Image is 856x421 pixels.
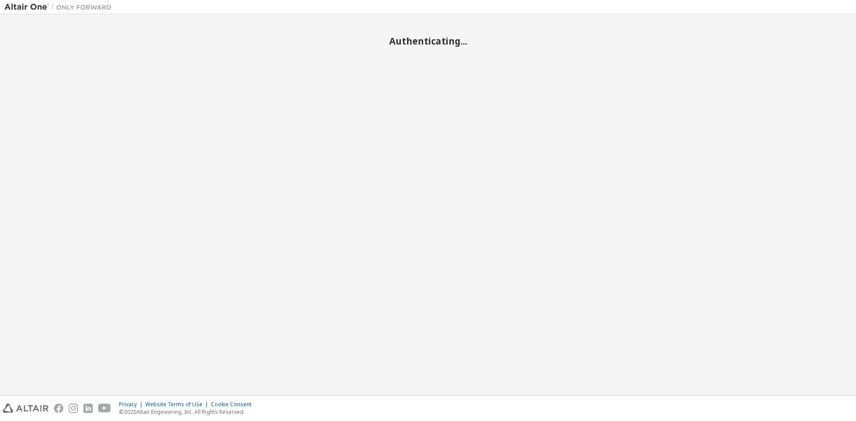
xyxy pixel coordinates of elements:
[3,404,49,413] img: altair_logo.svg
[83,404,93,413] img: linkedin.svg
[54,404,63,413] img: facebook.svg
[4,35,852,47] h2: Authenticating...
[119,401,145,408] div: Privacy
[4,3,116,12] img: Altair One
[211,401,257,408] div: Cookie Consent
[98,404,111,413] img: youtube.svg
[119,408,257,416] p: © 2025 Altair Engineering, Inc. All Rights Reserved.
[145,401,211,408] div: Website Terms of Use
[69,404,78,413] img: instagram.svg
